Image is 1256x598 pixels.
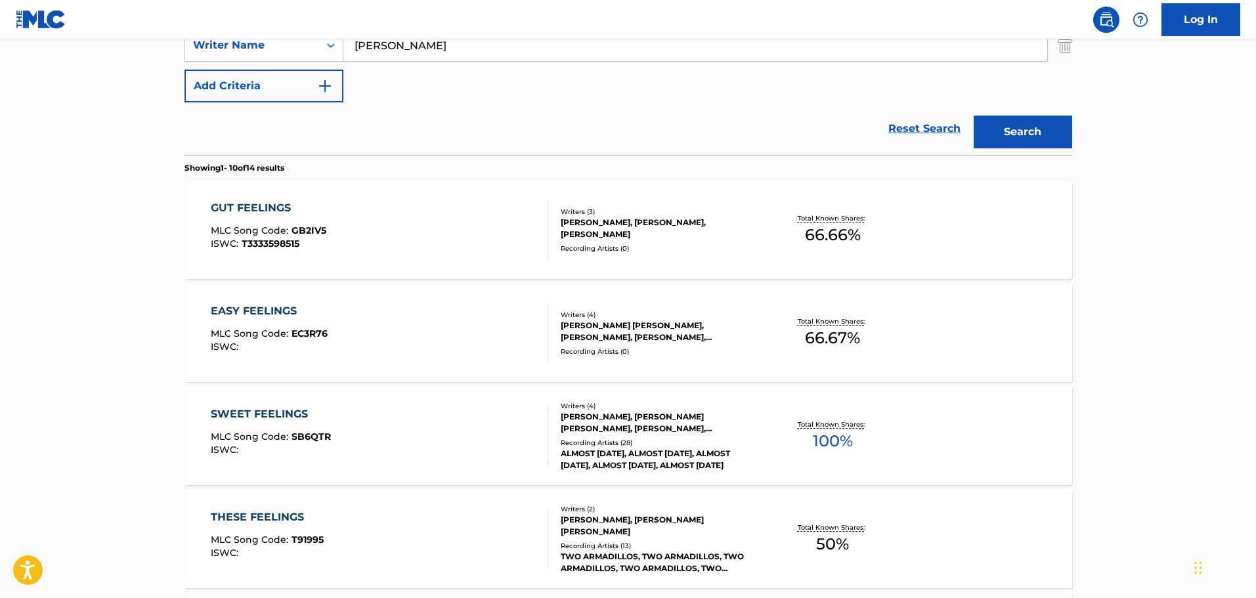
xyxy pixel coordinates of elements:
[1093,7,1119,33] a: Public Search
[1127,7,1154,33] div: Help
[816,532,849,556] span: 50 %
[184,387,1072,485] a: SWEET FEELINGSMLC Song Code:SB6QTRISWC:Writers (4)[PERSON_NAME], [PERSON_NAME] [PERSON_NAME], [PE...
[561,347,759,356] div: Recording Artists ( 0 )
[1133,12,1148,28] img: help
[561,514,759,538] div: [PERSON_NAME], [PERSON_NAME] [PERSON_NAME]
[211,200,326,216] div: GUT FEELINGS
[184,490,1072,588] a: THESE FEELINGSMLC Song Code:T91995ISWC:Writers (2)[PERSON_NAME], [PERSON_NAME] [PERSON_NAME]Recor...
[184,181,1072,279] a: GUT FEELINGSMLC Song Code:GB2IV5ISWC:T3333598515Writers (3)[PERSON_NAME], [PERSON_NAME], [PERSON_...
[561,310,759,320] div: Writers ( 4 )
[292,534,324,545] span: T91995
[184,284,1072,382] a: EASY FEELINGSMLC Song Code:EC3R76ISWC:Writers (4)[PERSON_NAME] [PERSON_NAME], [PERSON_NAME], [PER...
[193,37,311,53] div: Writer Name
[1194,548,1202,587] div: Drag
[317,78,333,94] img: 9d2ae6d4665cec9f34b9.svg
[211,303,328,319] div: EASY FEELINGS
[798,316,868,326] p: Total Known Shares:
[211,224,292,236] span: MLC Song Code :
[561,504,759,514] div: Writers ( 2 )
[561,411,759,435] div: [PERSON_NAME], [PERSON_NAME] [PERSON_NAME], [PERSON_NAME], [PERSON_NAME]
[16,10,66,29] img: MLC Logo
[292,328,328,339] span: EC3R76
[211,534,292,545] span: MLC Song Code :
[211,444,242,456] span: ISWC :
[974,116,1072,148] button: Search
[292,431,331,442] span: SB6QTR
[211,547,242,559] span: ISWC :
[561,401,759,411] div: Writers ( 4 )
[805,326,860,350] span: 66.67 %
[561,541,759,551] div: Recording Artists ( 13 )
[211,431,292,442] span: MLC Song Code :
[1098,12,1114,28] img: search
[798,419,868,429] p: Total Known Shares:
[561,207,759,217] div: Writers ( 3 )
[211,328,292,339] span: MLC Song Code :
[184,162,284,174] p: Showing 1 - 10 of 14 results
[211,509,324,525] div: THESE FEELINGS
[211,341,242,352] span: ISWC :
[242,238,299,249] span: T3333598515
[211,406,331,422] div: SWEET FEELINGS
[805,223,861,247] span: 66.66 %
[561,551,759,574] div: TWO ARMADILLOS, TWO ARMADILLOS, TWO ARMADILLOS, TWO ARMADILLOS, TWO ARMADILLOS
[184,70,343,102] button: Add Criteria
[292,224,326,236] span: GB2IV5
[1161,3,1240,36] a: Log In
[882,114,967,143] a: Reset Search
[798,213,868,223] p: Total Known Shares:
[561,244,759,253] div: Recording Artists ( 0 )
[1058,29,1072,62] img: Delete Criterion
[1190,535,1256,598] iframe: Chat Widget
[813,429,853,453] span: 100 %
[561,217,759,240] div: [PERSON_NAME], [PERSON_NAME], [PERSON_NAME]
[561,448,759,471] div: ALMOST [DATE], ALMOST [DATE], ALMOST [DATE], ALMOST [DATE], ALMOST [DATE]
[211,238,242,249] span: ISWC :
[798,523,868,532] p: Total Known Shares:
[561,320,759,343] div: [PERSON_NAME] [PERSON_NAME], [PERSON_NAME], [PERSON_NAME], [PERSON_NAME]
[561,438,759,448] div: Recording Artists ( 28 )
